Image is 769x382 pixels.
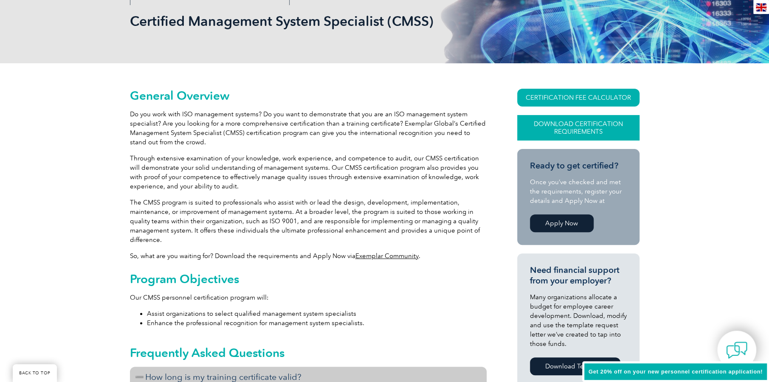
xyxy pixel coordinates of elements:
[130,293,487,302] p: Our CMSS personnel certification program will:
[130,272,487,286] h2: Program Objectives
[130,251,487,261] p: So, what are you waiting for? Download the requirements and Apply Now via .
[530,357,620,375] a: Download Template
[130,13,456,29] h1: Certified Management System Specialist (CMSS)
[517,115,639,140] a: Download Certification Requirements
[355,252,419,260] a: Exemplar Community
[530,214,594,232] a: Apply Now
[726,340,747,361] img: contact-chat.png
[530,160,627,171] h3: Ready to get certified?
[530,177,627,205] p: Once you’ve checked and met the requirements, register your details and Apply Now at
[589,368,763,375] span: Get 20% off on your new personnel certification application!
[530,265,627,286] h3: Need financial support from your employer?
[530,292,627,348] p: Many organizations allocate a budget for employee career development. Download, modify and use th...
[130,89,487,102] h2: General Overview
[517,89,639,107] a: CERTIFICATION FEE CALCULATOR
[13,364,57,382] a: BACK TO TOP
[756,3,766,11] img: en
[130,198,487,244] p: The CMSS program is suited to professionals who assist with or lead the design, development, impl...
[130,346,487,360] h2: Frequently Asked Questions
[130,154,487,191] p: Through extensive examination of your knowledge, work experience, and competence to audit, our CM...
[130,110,487,147] p: Do you work with ISO management systems? Do you want to demonstrate that you are an ISO managemen...
[147,309,487,318] li: Assist organizations to select qualified management system specialists
[147,318,487,328] li: Enhance the professional recognition for management system specialists.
